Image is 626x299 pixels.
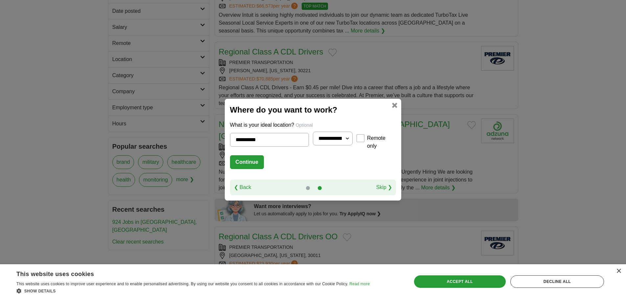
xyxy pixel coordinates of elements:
[414,275,506,288] div: Accept all
[616,269,621,274] div: Close
[349,282,370,286] a: Read more, opens a new window
[230,155,264,169] button: Continue
[24,289,56,293] span: Show details
[230,104,396,116] h2: Where do you want to work?
[296,122,313,128] span: Optional
[16,282,348,286] span: This website uses cookies to improve user experience and to enable personalised advertising. By u...
[367,134,396,150] label: Remote only
[234,183,251,191] a: ❮ Back
[230,121,396,129] p: What is your ideal location?
[16,268,353,278] div: This website uses cookies
[510,275,604,288] div: Decline all
[376,183,392,191] a: Skip ❯
[16,288,370,294] div: Show details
